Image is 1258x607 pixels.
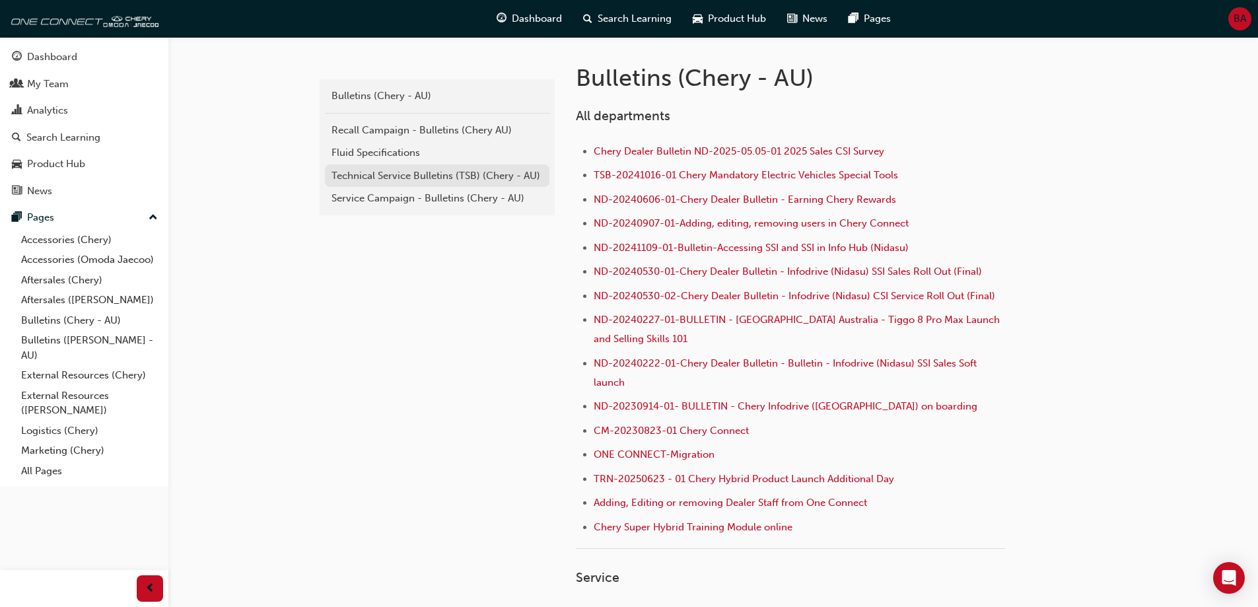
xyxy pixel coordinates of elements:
a: guage-iconDashboard [486,5,573,32]
a: All Pages [16,461,163,482]
a: Analytics [5,98,163,123]
span: search-icon [12,132,21,144]
button: Pages [5,205,163,230]
span: News [802,11,827,26]
a: Logistics (Chery) [16,421,163,441]
a: pages-iconPages [838,5,901,32]
a: TRN-20250623 - 01 Chery Hybrid Product Launch Additional Day [594,473,894,485]
a: search-iconSearch Learning [573,5,682,32]
h1: Bulletins (Chery - AU) [576,63,1009,92]
a: ND-20240530-01-Chery Dealer Bulletin - Infodrive (Nidasu) SSI Sales Roll Out (Final) [594,266,982,277]
a: Fluid Specifications [325,141,549,164]
div: Technical Service Bulletins (TSB) (Chery - AU) [332,168,543,184]
span: people-icon [12,79,22,90]
span: car-icon [12,159,22,170]
a: CM-20230823-01 Chery Connect [594,425,749,437]
div: News [27,184,52,199]
img: oneconnect [7,5,158,32]
a: Bulletins (Chery - AU) [325,85,549,108]
a: Bulletins (Chery - AU) [16,310,163,331]
a: Product Hub [5,152,163,176]
a: Chery Super Hybrid Training Module online [594,521,792,533]
a: Service Campaign - Bulletins (Chery - AU) [325,187,549,210]
span: up-icon [149,209,158,227]
span: car-icon [693,11,703,27]
a: Marketing (Chery) [16,441,163,461]
a: Search Learning [5,125,163,150]
div: Open Intercom Messenger [1213,562,1245,594]
span: pages-icon [12,212,22,224]
a: Adding, Editing or removing Dealer Staff from One Connect [594,497,867,509]
span: guage-icon [12,52,22,63]
a: News [5,179,163,203]
span: prev-icon [145,581,155,597]
a: car-iconProduct Hub [682,5,777,32]
div: Recall Campaign - Bulletins (Chery AU) [332,123,543,138]
a: news-iconNews [777,5,838,32]
span: Service [576,570,619,585]
div: Dashboard [27,50,77,65]
span: BA [1234,11,1246,26]
a: Chery Dealer Bulletin ND-2025-05.05-01 2025 Sales CSI Survey [594,145,884,157]
a: External Resources (Chery) [16,365,163,386]
span: chart-icon [12,105,22,117]
a: ND-20240227-01-BULLETIN - [GEOGRAPHIC_DATA] Australia - Tiggo 8 Pro Max Launch and Selling Skills... [594,314,1002,345]
span: search-icon [583,11,592,27]
span: pages-icon [849,11,858,27]
a: ND-20230914-01- BULLETIN - Chery Infodrive ([GEOGRAPHIC_DATA]) on boarding [594,400,977,412]
a: Technical Service Bulletins (TSB) (Chery - AU) [325,164,549,188]
a: ND-20240907-01-Adding, editing, removing users in Chery Connect [594,217,909,229]
span: Search Learning [598,11,672,26]
a: Aftersales (Chery) [16,270,163,291]
span: Dashboard [512,11,562,26]
a: ONE CONNECT-Migration [594,448,715,460]
a: My Team [5,72,163,96]
a: Recall Campaign - Bulletins (Chery AU) [325,119,549,142]
a: Bulletins ([PERSON_NAME] - AU) [16,330,163,365]
button: DashboardMy TeamAnalyticsSearch LearningProduct HubNews [5,42,163,205]
a: ND-20240222-01-Chery Dealer Bulletin - Bulletin - Infodrive (Nidasu) SSI Sales Soft launch [594,357,979,388]
a: External Resources ([PERSON_NAME]) [16,386,163,421]
a: Aftersales ([PERSON_NAME]) [16,290,163,310]
div: Pages [27,210,54,225]
div: My Team [27,77,69,92]
a: ND-20240606-01-Chery Dealer Bulletin - Earning Chery Rewards [594,194,896,205]
button: BA [1228,7,1251,30]
a: TSB-20241016-01 Chery Mandatory Electric Vehicles Special Tools [594,169,898,181]
span: news-icon [12,186,22,197]
div: Bulletins (Chery - AU) [332,89,543,104]
span: news-icon [787,11,797,27]
div: Fluid Specifications [332,145,543,161]
a: Dashboard [5,45,163,69]
span: Pages [864,11,891,26]
a: Accessories (Chery) [16,230,163,250]
a: ND-20241109-01-Bulletin-Accessing SSI and SSI in Info Hub (Nidasu) [594,242,909,254]
span: All departments [576,108,670,124]
a: ND-20240530-02-Chery Dealer Bulletin - Infodrive (Nidasu) CSI Service Roll Out (Final) [594,290,995,302]
span: Product Hub [708,11,766,26]
span: guage-icon [497,11,507,27]
div: Service Campaign - Bulletins (Chery - AU) [332,191,543,206]
div: Search Learning [26,130,100,145]
a: Accessories (Omoda Jaecoo) [16,250,163,270]
div: Analytics [27,103,68,118]
div: Product Hub [27,157,85,172]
